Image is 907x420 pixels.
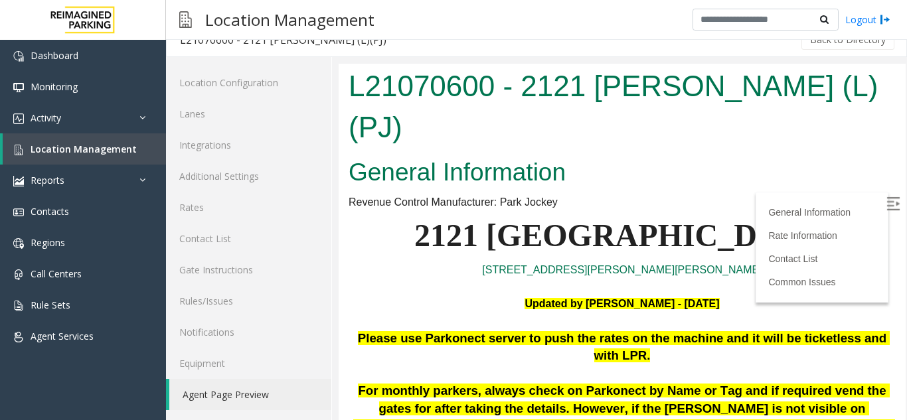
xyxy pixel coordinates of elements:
a: Agent Page Preview [169,379,331,410]
img: logout [880,13,890,27]
img: 'icon' [13,301,24,311]
span: Activity [31,111,61,124]
h3: Location Management [199,3,381,36]
span: Monitoring [31,80,78,93]
span: Dashboard [31,49,78,62]
span: Regions [31,236,65,249]
span: Contacts [31,205,69,218]
a: Rate Information [430,167,499,177]
img: 'icon' [13,269,24,280]
span: Rule Sets [31,299,70,311]
span: Please use Parkonect server to push the rates on the machine and it will be ticketless and with LPR. [19,267,551,299]
a: Rates [166,192,331,223]
span: Agent Services [31,330,94,342]
span: Location Management [31,143,137,155]
a: Notifications [166,316,331,348]
span: Revenue Control Manufacturer: Park Jockey [10,133,219,144]
a: Lanes [166,98,331,129]
a: Rules/Issues [166,285,331,316]
span: Call Centers [31,267,82,280]
img: 'icon' [13,238,24,249]
a: Additional Settings [166,161,331,192]
img: 'icon' [13,332,24,342]
img: 'icon' [13,176,24,186]
a: Gate Instructions [166,254,331,285]
a: Integrations [166,129,331,161]
a: General Information [430,143,512,154]
a: Location Configuration [166,67,331,98]
font: Updated by [PERSON_NAME] - [DATE] [186,234,380,245]
img: pageIcon [179,3,192,36]
a: Contact List [430,190,479,200]
h2: General Information [10,92,557,126]
h1: L21070600 - 2121 [PERSON_NAME] (L)(PJ) [10,2,557,84]
a: Common Issues [430,213,497,224]
img: 'icon' [13,207,24,218]
button: Back to Directory [801,30,894,50]
a: Contact List [166,223,331,254]
a: Equipment [166,348,331,379]
img: Open/Close Sidebar Menu [548,133,561,147]
span: 2121 [GEOGRAPHIC_DATA] [76,154,491,189]
img: 'icon' [13,82,24,93]
a: Location Management [3,133,166,165]
img: 'icon' [13,145,24,155]
a: [STREET_ADDRESS][PERSON_NAME][PERSON_NAME] [143,200,423,212]
img: 'icon' [13,113,24,124]
span: Reports [31,174,64,186]
a: Logout [845,13,890,27]
img: 'icon' [13,51,24,62]
div: L21070600 - 2121 [PERSON_NAME] (L)(PJ) [180,31,386,48]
